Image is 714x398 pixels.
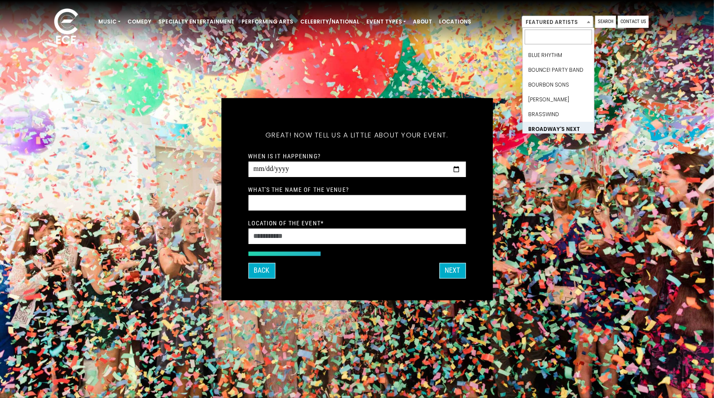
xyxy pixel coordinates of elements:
[248,120,466,151] h5: Great! Now tell us a little about your event.
[95,14,124,29] a: Music
[124,14,155,29] a: Comedy
[248,152,321,160] label: When is it happening?
[522,16,593,28] span: Featured Artists
[409,14,436,29] a: About
[238,14,297,29] a: Performing Arts
[525,30,592,44] input: Search
[595,16,616,28] a: Search
[523,48,594,63] li: Blue Rhythm
[297,14,363,29] a: Celebrity/National
[523,77,594,92] li: Bourbon Sons
[523,92,594,107] li: [PERSON_NAME]
[523,122,594,144] li: Broadway's Next Hit Musical
[523,63,594,77] li: Bounce! Party band
[155,14,238,29] a: Specialty Entertainment
[248,263,275,278] button: Back
[363,14,409,29] a: Event Types
[44,6,88,48] img: ece_new_logo_whitev2-1.png
[248,186,349,194] label: What's the name of the venue?
[618,16,649,28] a: Contact Us
[523,107,594,122] li: Brasswind
[439,263,466,278] button: Next
[436,14,475,29] a: Locations
[248,219,324,227] label: Location of the event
